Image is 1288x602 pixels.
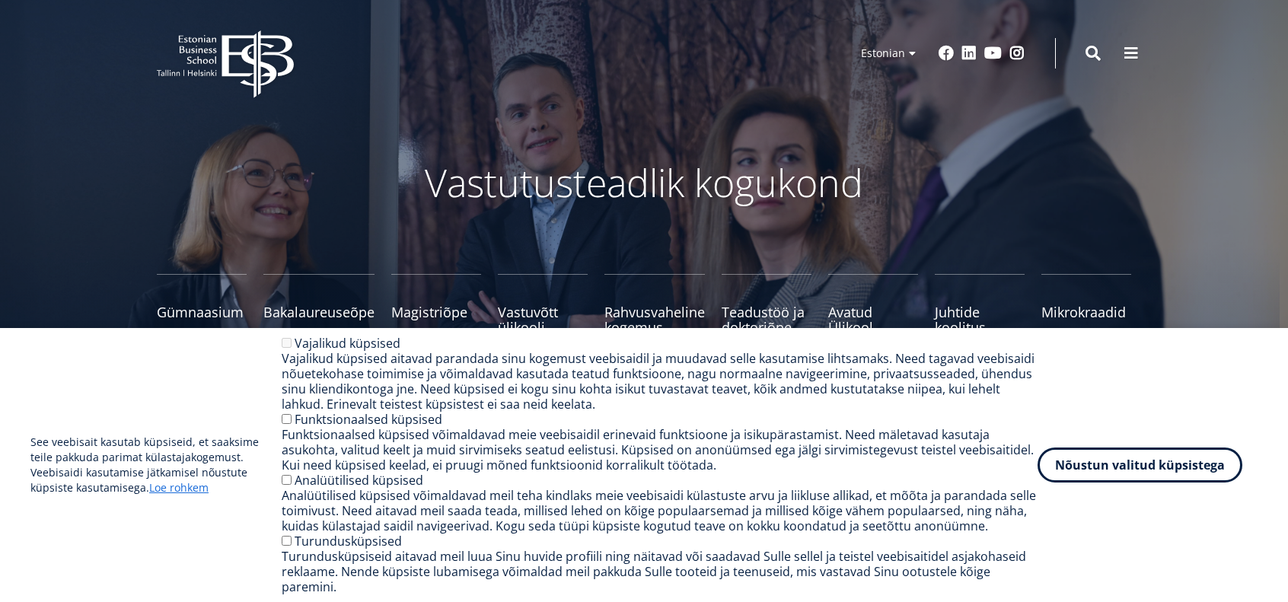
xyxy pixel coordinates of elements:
[828,304,918,335] span: Avatud Ülikool
[498,304,588,335] span: Vastuvõtt ülikooli
[391,304,481,320] span: Magistriõpe
[1009,46,1025,61] a: Instagram
[282,488,1038,534] div: Analüütilised küpsised võimaldavad meil teha kindlaks meie veebisaidi külastuste arvu ja liikluse...
[1041,304,1131,320] span: Mikrokraadid
[263,304,375,320] span: Bakalaureuseõpe
[30,435,282,495] p: See veebisait kasutab küpsiseid, et saaksime teile pakkuda parimat külastajakogemust. Veebisaidi ...
[295,533,402,549] label: Turundusküpsised
[604,274,705,335] a: Rahvusvaheline kogemus
[961,46,977,61] a: Linkedin
[295,335,400,352] label: Vajalikud küpsised
[282,351,1038,412] div: Vajalikud küpsised aitavad parandada sinu kogemust veebisaidil ja muudavad selle kasutamise lihts...
[935,304,1025,335] span: Juhtide koolitus
[722,274,811,335] a: Teadustöö ja doktoriõpe
[1038,448,1242,483] button: Nõustun valitud küpsistega
[263,274,375,335] a: Bakalaureuseõpe
[282,549,1038,594] div: Turundusküpsiseid aitavad meil luua Sinu huvide profiili ning näitavad või saadavad Sulle sellel ...
[984,46,1002,61] a: Youtube
[241,160,1047,205] p: Vastutusteadlik kogukond
[498,274,588,335] a: Vastuvõtt ülikooli
[604,304,705,335] span: Rahvusvaheline kogemus
[935,274,1025,335] a: Juhtide koolitus
[722,304,811,335] span: Teadustöö ja doktoriõpe
[149,480,209,495] a: Loe rohkem
[157,274,247,335] a: Gümnaasium
[828,274,918,335] a: Avatud Ülikool
[295,472,423,489] label: Analüütilised küpsised
[1041,274,1131,335] a: Mikrokraadid
[282,427,1038,473] div: Funktsionaalsed küpsised võimaldavad meie veebisaidil erinevaid funktsioone ja isikupärastamist. ...
[295,411,442,428] label: Funktsionaalsed küpsised
[391,274,481,335] a: Magistriõpe
[939,46,954,61] a: Facebook
[157,304,247,320] span: Gümnaasium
